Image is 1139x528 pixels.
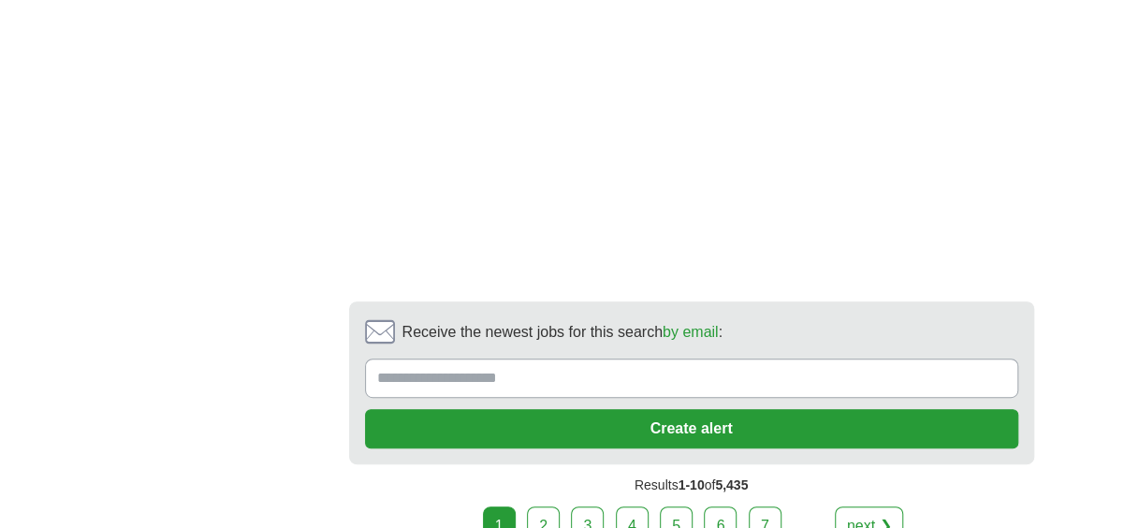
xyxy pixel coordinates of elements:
span: 1-10 [678,477,704,492]
a: by email [663,324,719,340]
div: Results of [349,464,1034,506]
span: 5,435 [715,477,748,492]
button: Create alert [365,409,1018,448]
span: Receive the newest jobs for this search : [402,321,723,344]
